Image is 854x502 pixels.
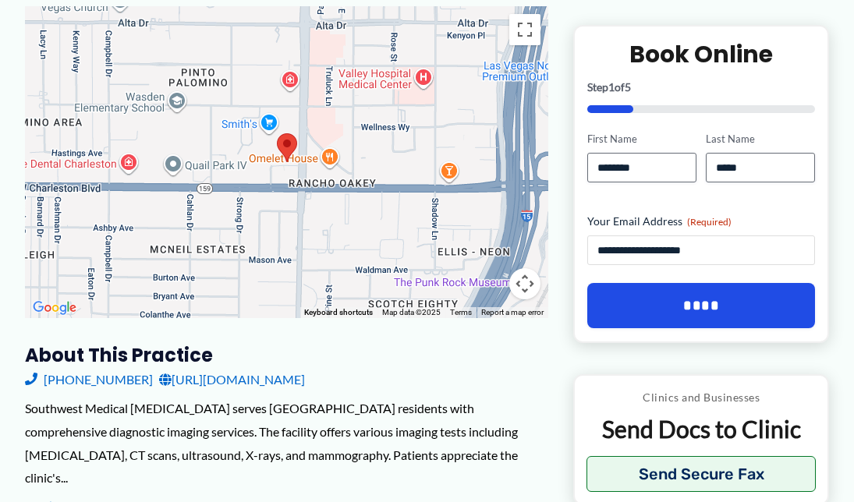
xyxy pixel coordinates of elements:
[586,414,816,444] p: Send Docs to Clinic
[304,307,373,318] button: Keyboard shortcuts
[687,216,732,228] span: (Required)
[586,456,816,492] button: Send Secure Fax
[587,82,815,93] p: Step of
[25,343,548,367] h3: About this practice
[25,368,153,391] a: [PHONE_NUMBER]
[587,39,815,69] h2: Book Online
[706,132,815,147] label: Last Name
[587,132,696,147] label: First Name
[25,397,548,490] div: Southwest Medical [MEDICAL_DATA] serves [GEOGRAPHIC_DATA] residents with comprehensive diagnostic...
[481,308,544,316] a: Report a map error
[159,368,305,391] a: [URL][DOMAIN_NAME]
[587,214,815,229] label: Your Email Address
[608,80,615,94] span: 1
[29,298,80,318] img: Google
[625,80,631,94] span: 5
[509,14,540,45] button: Toggle fullscreen view
[382,308,441,316] span: Map data ©2025
[450,308,472,316] a: Terms (opens in new tab)
[29,298,80,318] a: Open this area in Google Maps (opens a new window)
[586,387,816,408] p: Clinics and Businesses
[509,268,540,299] button: Map camera controls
